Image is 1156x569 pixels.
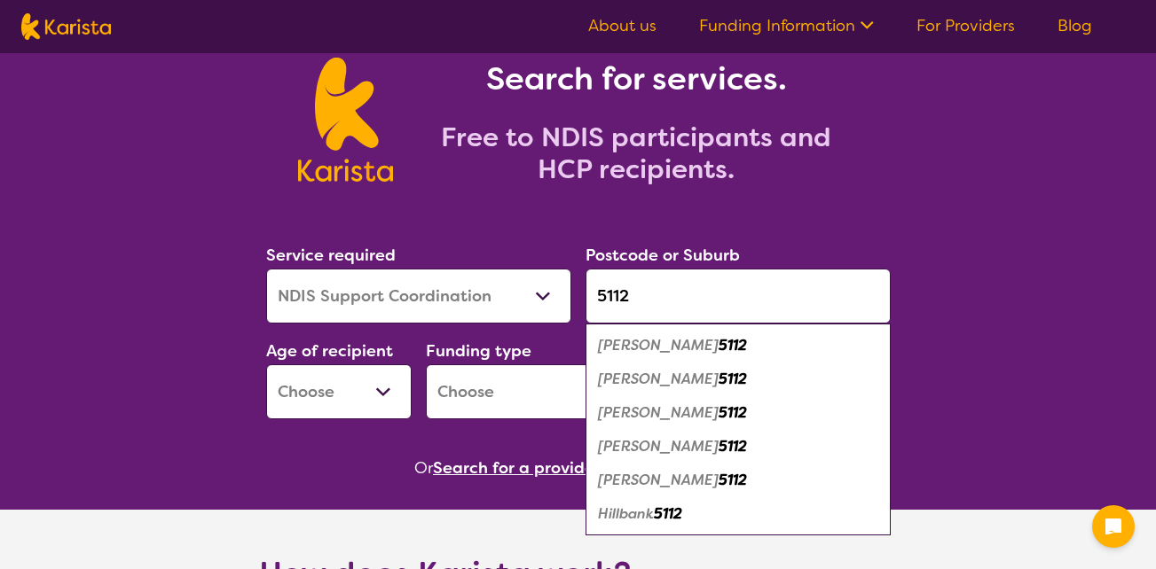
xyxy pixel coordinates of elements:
[598,504,654,523] em: Hillbank
[588,15,657,36] a: About us
[21,13,111,40] img: Karista logo
[719,370,747,388] em: 5112
[598,336,719,355] em: [PERSON_NAME]
[598,471,719,489] em: [PERSON_NAME]
[594,329,882,362] div: Elizabeth 5112
[433,455,742,481] button: Search for a provider to leave a review
[414,455,433,481] span: Or
[719,403,747,422] em: 5112
[719,336,747,355] em: 5112
[719,471,747,489] em: 5112
[594,362,882,396] div: Elizabeth East 5112
[654,504,682,523] em: 5112
[719,437,747,456] em: 5112
[598,370,719,388] em: [PERSON_NAME]
[594,430,882,464] div: Elizabeth South 5112
[266,245,396,266] label: Service required
[594,396,882,430] div: Elizabeth Grove 5112
[598,403,719,422] em: [PERSON_NAME]
[426,340,531,362] label: Funding type
[586,245,740,266] label: Postcode or Suburb
[699,15,874,36] a: Funding Information
[266,340,393,362] label: Age of recipient
[1058,15,1092,36] a: Blog
[916,15,1015,36] a: For Providers
[586,269,891,323] input: Type
[598,437,719,456] em: [PERSON_NAME]
[594,497,882,531] div: Hillbank 5112
[298,58,393,182] img: Karista logo
[414,58,858,100] h1: Search for services.
[594,464,882,497] div: Elizabeth Vale 5112
[414,121,858,185] h2: Free to NDIS participants and HCP recipients.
